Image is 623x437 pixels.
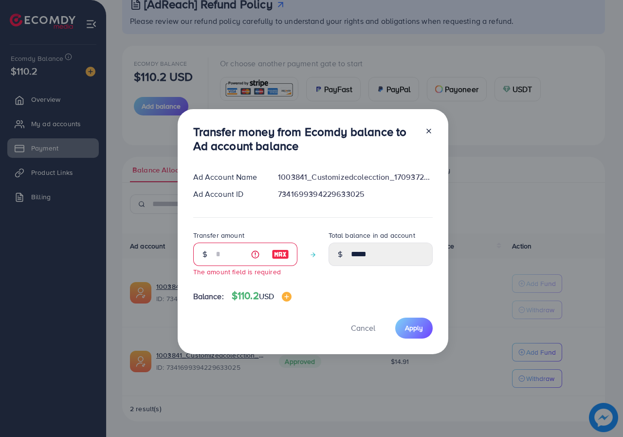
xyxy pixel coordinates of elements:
[232,290,292,302] h4: $110.2
[193,291,224,302] span: Balance:
[193,125,417,153] h3: Transfer money from Ecomdy balance to Ad account balance
[282,292,292,302] img: image
[351,323,375,333] span: Cancel
[272,248,289,260] img: image
[259,291,274,302] span: USD
[339,318,387,339] button: Cancel
[270,189,440,200] div: 7341699394229633025
[193,230,244,240] label: Transfer amount
[329,230,415,240] label: Total balance in ad account
[185,189,271,200] div: Ad Account ID
[270,171,440,183] div: 1003841_Customizedcolecction_1709372613954
[395,318,433,339] button: Apply
[193,267,281,276] small: The amount field is required
[185,171,271,183] div: Ad Account Name
[405,323,423,333] span: Apply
